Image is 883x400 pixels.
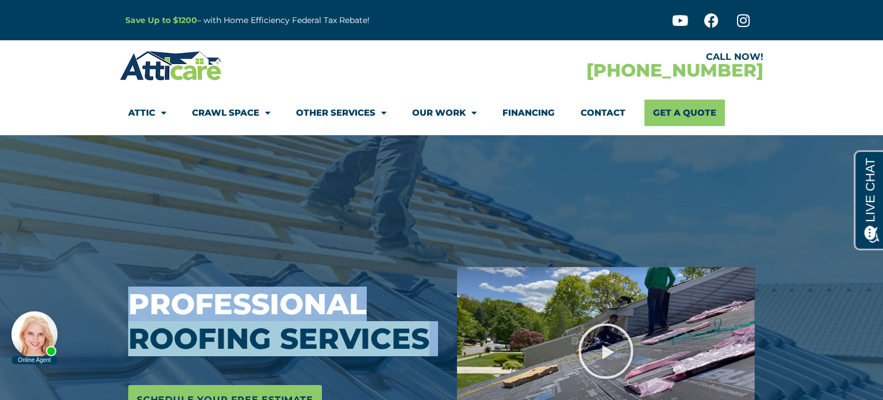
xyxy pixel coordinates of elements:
[28,9,93,24] span: Opens a chat window
[502,100,555,126] a: Financing
[581,100,625,126] a: Contact
[412,100,477,126] a: Our Work
[296,100,386,126] a: Other Services
[6,279,190,365] iframe: Chat Invitation
[128,287,440,356] h3: Professional
[125,14,498,27] p: – with Home Efficiency Federal Tax Rebate!
[128,100,166,126] a: Attic
[577,322,635,380] div: Play Video
[128,321,429,356] span: Roofing Services
[192,100,270,126] a: Crawl Space
[441,52,763,62] div: CALL NOW!
[128,100,755,126] nav: Menu
[644,100,725,126] a: Get A Quote
[125,15,197,25] a: Save Up to $1200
